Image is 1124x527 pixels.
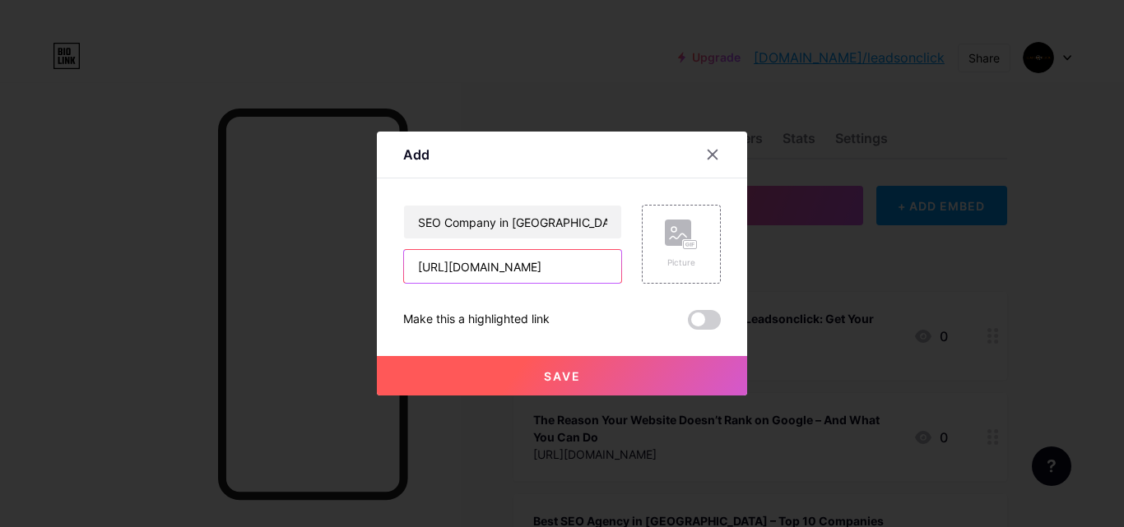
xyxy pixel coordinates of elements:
input: URL [404,250,621,283]
input: Title [404,206,621,238]
div: Make this a highlighted link [403,310,550,330]
div: Add [403,145,430,164]
span: Save [544,369,581,383]
div: Picture [665,257,698,269]
button: Save [377,356,747,395]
